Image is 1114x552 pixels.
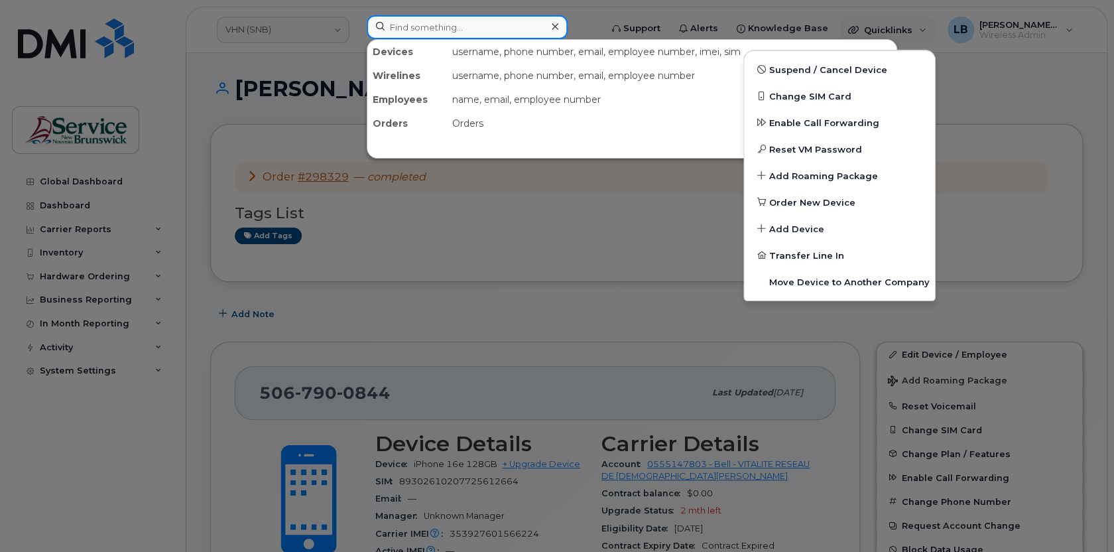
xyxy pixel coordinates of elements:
span: Order New Device [769,196,855,210]
div: Orders [447,111,897,135]
span: Reset VM Password [769,143,862,157]
div: username, phone number, email, employee number, imei, sim [447,40,897,64]
div: Devices [367,40,447,64]
span: Change SIM Card [769,90,851,103]
span: Enable Call Forwarding [769,117,879,130]
span: Move Device to Another Company [769,276,930,289]
div: Employees [367,88,447,111]
div: username, phone number, email, employee number [447,64,897,88]
a: Add Device [744,216,935,242]
span: Transfer Line In [769,249,844,263]
span: Suspend / Cancel Device [769,64,887,77]
div: Wirelines [367,64,447,88]
div: Orders [367,111,447,135]
span: Add Device [769,223,824,236]
a: Order New Device [744,189,935,216]
div: name, email, employee number [447,88,897,111]
span: Add Roaming Package [769,170,878,183]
